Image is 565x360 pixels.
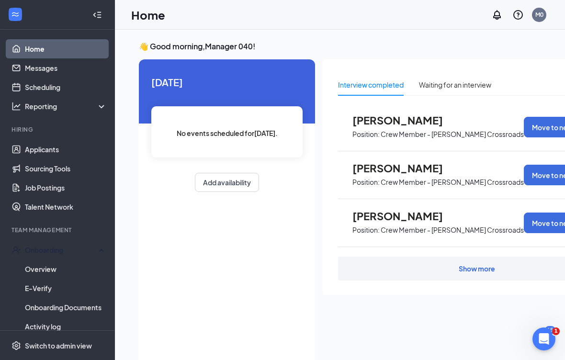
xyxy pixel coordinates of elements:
div: M0 [535,11,543,19]
span: [PERSON_NAME] [352,162,458,174]
svg: Collapse [92,10,102,20]
a: Applicants [25,140,107,159]
div: Show more [459,264,495,273]
span: [DATE] [151,75,303,90]
h1: Home [131,7,165,23]
p: Position: [352,178,380,187]
p: Crew Member - [PERSON_NAME] Crossroads [381,130,524,139]
div: Onboarding [25,245,99,255]
a: E-Verify [25,279,107,298]
a: Job Postings [25,178,107,197]
p: Crew Member - [PERSON_NAME] Crossroads [381,225,524,235]
div: Team Management [11,226,105,234]
svg: WorkstreamLogo [11,10,20,19]
a: Activity log [25,317,107,336]
svg: QuestionInfo [512,9,524,21]
span: No events scheduled for [DATE] . [177,128,278,138]
div: Hiring [11,125,105,134]
button: Add availability [195,173,259,192]
div: 15 [545,326,555,334]
p: Position: [352,130,380,139]
svg: Settings [11,341,21,350]
span: [PERSON_NAME] [352,210,458,222]
div: Reporting [25,101,107,111]
svg: Notifications [491,9,503,21]
div: Interview completed [338,79,404,90]
svg: Analysis [11,101,21,111]
svg: UserCheck [11,245,21,255]
div: Switch to admin view [25,341,92,350]
span: 1 [552,327,560,335]
a: Messages [25,58,107,78]
span: [PERSON_NAME] [352,114,458,126]
a: Talent Network [25,197,107,216]
a: Onboarding Documents [25,298,107,317]
p: Crew Member - [PERSON_NAME] Crossroads [381,178,524,187]
a: Sourcing Tools [25,159,107,178]
iframe: Intercom live chat [532,327,555,350]
a: Overview [25,259,107,279]
div: Waiting for an interview [419,79,491,90]
a: Home [25,39,107,58]
a: Scheduling [25,78,107,97]
p: Position: [352,225,380,235]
